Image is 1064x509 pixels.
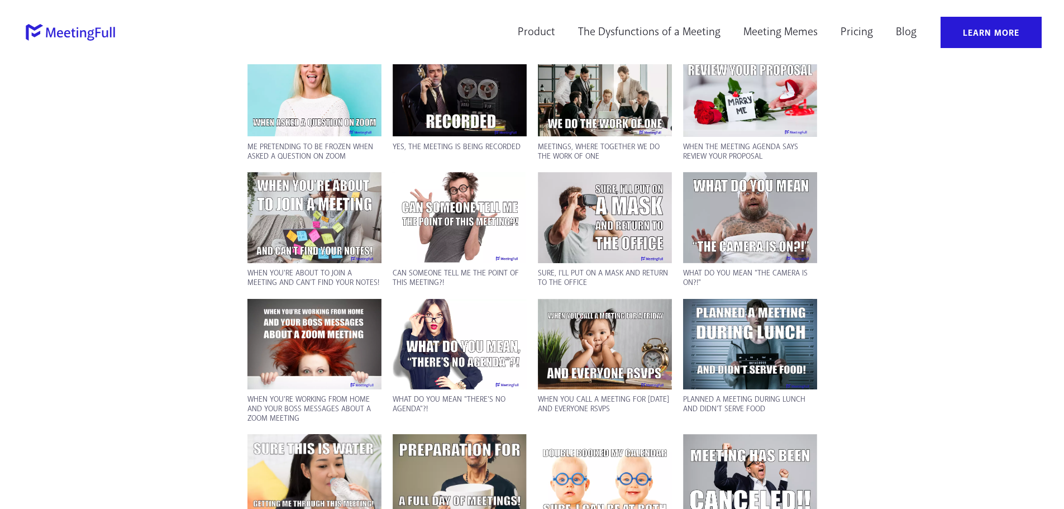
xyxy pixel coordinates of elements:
[538,299,672,390] a: call a meeting for Friday and everyone RSVPs meeting meme
[247,142,381,161] p: Me pretending to be frozen when asked a question on Zoom
[683,142,817,161] p: when the meeting agenda says review your proposal
[393,395,527,414] p: What do you mean "there's no agenda"?!
[510,17,562,48] a: Product
[683,269,817,288] p: What do you mean "the camera is on?!"
[393,142,527,152] p: Yes, the meeting is being recorded
[889,17,924,48] a: Blog
[683,46,817,137] a: when the meeting agenda says review proposal meme
[538,142,672,161] p: Meetings, where together we do the work of one
[683,299,817,389] a: Planned a meeting during lunch and didn't serve food meeting meme
[571,17,728,48] a: The Dysfunctions of a Meeting
[247,269,381,288] p: When you're about to join a meeting and can't find your notes!
[538,47,672,136] a: meetings where together we do the work of one meeting meme
[683,395,817,414] p: Planned a meeting during lunch and didn't serve food
[393,299,527,389] a: What do you mean &quot;there's no agenda&quot;?! meeting meme
[538,269,672,288] p: Sure, i'll put on a mask and return to the office
[538,172,672,263] a: Sure, I'll put on a mask and return to the office meeting meme
[247,299,381,389] a: working from home and your boss messages about a Zoom meeting meeting meme
[833,17,880,48] a: Pricing
[393,47,527,136] a: yes the meeting is being recorded meeting meme
[538,395,672,414] p: When you call a meeting for [DATE] and everyone RSVPs
[393,269,527,288] p: Can someone tell me the point of this meeting?!
[941,17,1042,48] a: Learn More
[247,395,381,423] p: When you're working from home and your boss messages about a Zoom meeting
[736,17,825,48] a: Meeting Memes
[393,172,527,263] a: Can someone tell me the point of this meeting?! meeting meme
[247,172,381,263] a: about to join a meeting and can't find your notes! meeting meme
[247,47,381,136] a: pretending to be frozen when asked a question on zoom meeting meme
[683,172,817,263] a: What do you mean the camera is on?! meeting meme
